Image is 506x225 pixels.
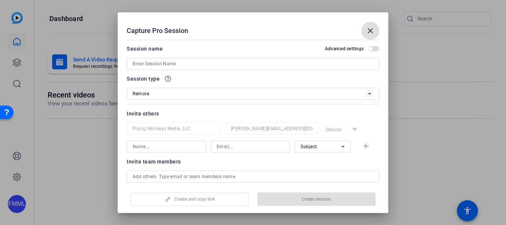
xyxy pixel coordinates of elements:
div: Invite others [127,109,379,118]
mat-icon: close [366,26,375,35]
input: Email... [231,124,313,133]
h2: Advanced settings [325,46,364,52]
input: Email... [217,142,284,151]
input: Name... [133,142,200,151]
input: Add others: Type email or team members name [133,172,373,181]
span: Remote [133,91,149,96]
div: Invite team members [127,157,379,166]
mat-icon: help_outline [164,75,172,82]
input: Name... [133,124,214,133]
div: Session name [127,44,163,53]
div: Capture Pro Session [127,22,379,40]
span: Subject [301,144,317,149]
span: Session type [127,74,160,83]
iframe: Drift Widget Chat Controller [362,178,497,216]
input: Enter Session Name [133,59,373,68]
